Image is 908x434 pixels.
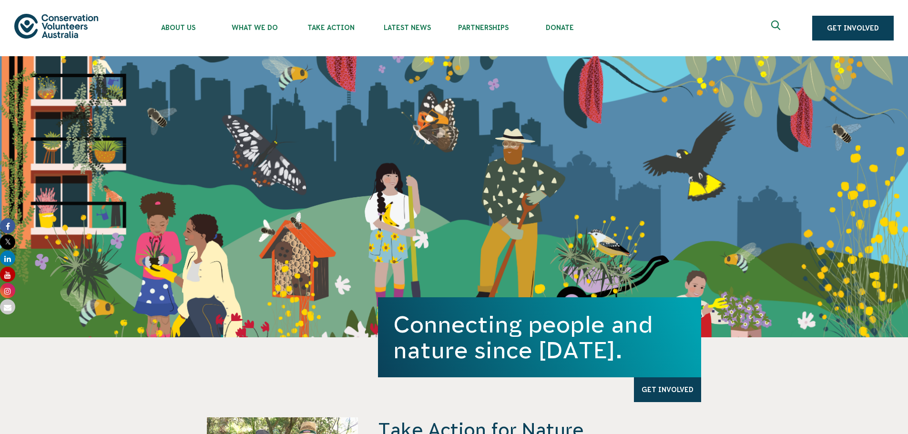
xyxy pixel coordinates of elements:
[393,312,686,363] h1: Connecting people and nature since [DATE].
[140,24,216,31] span: About Us
[765,17,788,40] button: Expand search box Close search box
[293,24,369,31] span: Take Action
[369,24,445,31] span: Latest News
[634,377,701,402] a: Get Involved
[521,24,598,31] span: Donate
[812,16,894,40] a: Get Involved
[14,14,98,38] img: logo.svg
[445,24,521,31] span: Partnerships
[216,24,293,31] span: What We Do
[771,20,783,36] span: Expand search box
